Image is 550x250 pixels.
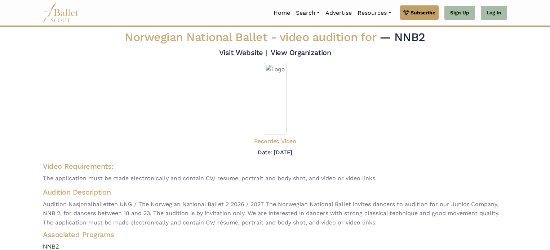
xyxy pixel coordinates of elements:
a: Home [271,5,293,21]
img: gem.svg [403,9,409,17]
a: Subscribe [400,5,439,20]
a: Advertise [323,5,355,21]
h4: Associated Programs [37,230,513,239]
span: Video Requirements: [43,162,114,171]
a: Search [293,5,323,21]
h4: Audition Description [43,187,507,197]
a: Visit Website | [219,48,267,57]
span: video audition for [280,30,376,44]
a: Resources [355,5,394,21]
a: View Organization [271,48,331,57]
span: The application must be made electronically and contain CV/ resume, portrait and body shot, and v... [43,174,507,183]
a: Sign Up [444,6,475,20]
span: Subscribe [411,9,435,17]
h5: Date: [DATE] [258,149,292,156]
span: Audition Nasjonalballetten UNG / The Norwegian National Ballet 2 2026 / 2027 The Norwegian Nation... [43,200,507,227]
span: Norwegian National Ballet - [125,30,379,44]
h5: Recorded Video [254,138,296,145]
a: Log In [481,6,507,20]
img: Logo [264,63,287,135]
span: — NNB2 [380,30,425,44]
